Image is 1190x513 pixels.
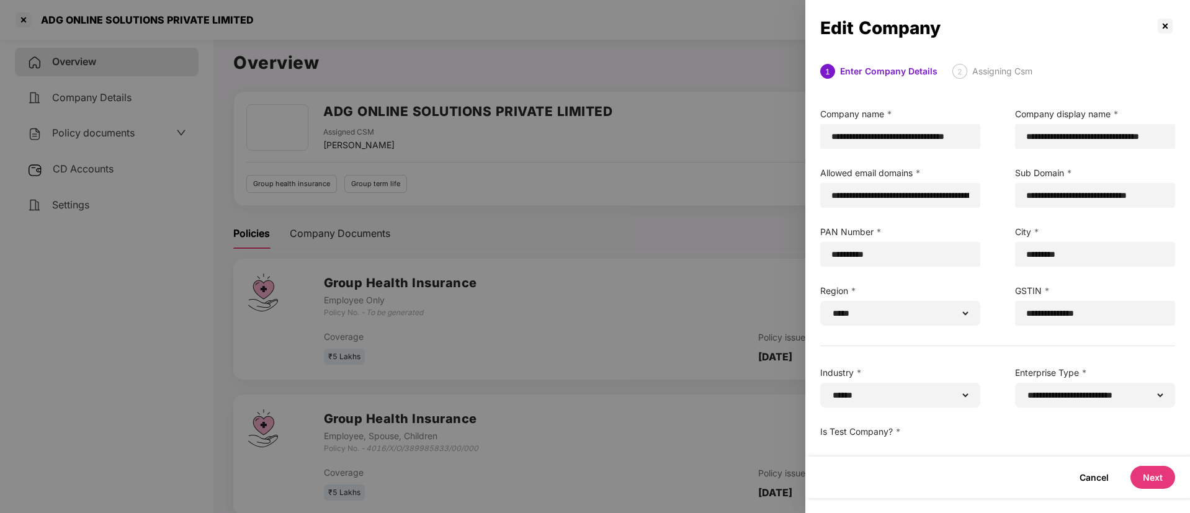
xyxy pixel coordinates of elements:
[1015,366,1175,380] label: Enterprise Type
[820,425,980,439] label: Is Test Company?
[1130,466,1175,489] button: Next
[820,366,980,380] label: Industry
[1015,284,1175,298] label: GSTIN
[882,456,897,466] label: No
[972,64,1032,79] div: Assigning Csm
[835,456,852,466] label: Yes
[820,21,1155,35] div: Edit Company
[825,67,830,76] span: 1
[840,64,937,79] div: Enter Company Details
[1015,107,1175,121] label: Company display name
[1015,166,1175,180] label: Sub Domain
[820,166,980,180] label: Allowed email domains
[1067,466,1121,489] button: Cancel
[1015,225,1175,239] label: City
[957,67,962,76] span: 2
[820,225,980,239] label: PAN Number
[820,284,980,298] label: Region
[820,107,980,121] label: Company name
